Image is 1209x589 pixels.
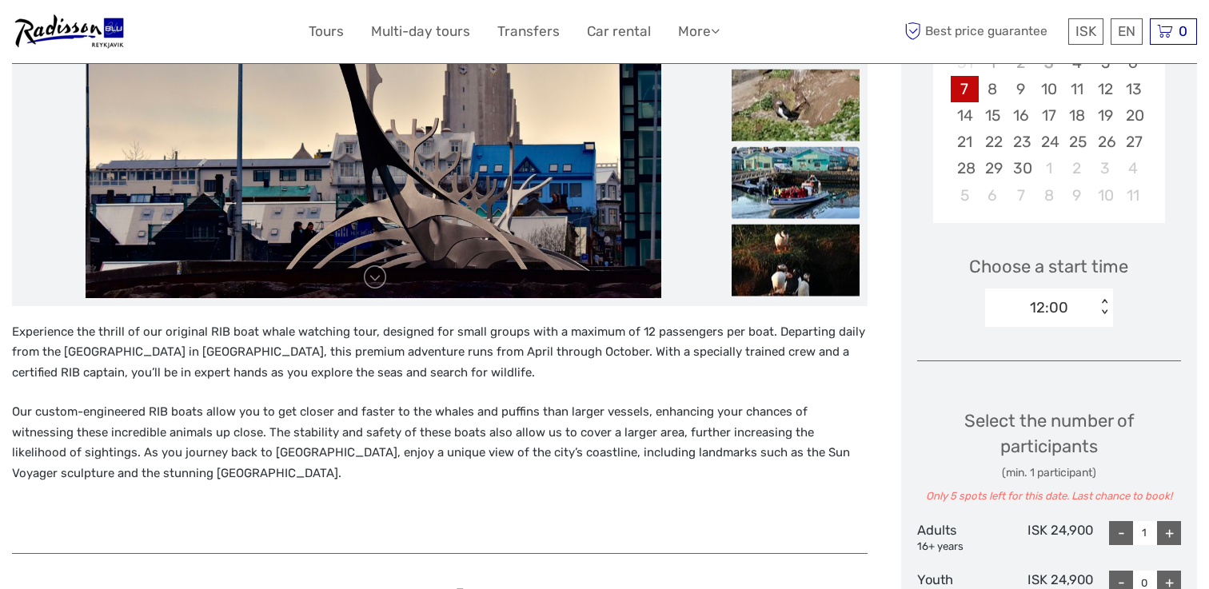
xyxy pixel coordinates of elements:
[12,402,868,484] p: Our custom-engineered RIB boats allow you to get closer and faster to the whales and puffins than...
[1063,155,1091,181] div: Choose Thursday, October 2nd, 2025
[497,20,560,43] a: Transfers
[1035,102,1063,129] div: Choose Wednesday, September 17th, 2025
[917,408,1182,504] div: Select the number of participants
[1007,76,1035,102] div: Choose Tuesday, September 9th, 2025
[1005,521,1093,555] div: ISK 24,900
[951,155,979,181] div: Choose Sunday, September 28th, 2025
[1035,76,1063,102] div: Choose Wednesday, September 10th, 2025
[1119,129,1147,155] div: Choose Saturday, September 27th, 2025
[1035,155,1063,181] div: Choose Wednesday, October 1st, 2025
[1157,521,1181,545] div: +
[969,254,1128,279] span: Choose a start time
[1030,297,1068,318] div: 12:00
[951,76,979,102] div: Choose Sunday, September 7th, 2025
[1091,155,1119,181] div: Choose Friday, October 3rd, 2025
[309,20,344,43] a: Tours
[732,69,860,141] img: 6d10f7e599454ed2bc8a4a6775e8b3a6_slider_thumbnail.jpeg
[1176,23,1190,39] span: 0
[1119,76,1147,102] div: Choose Saturday, September 13th, 2025
[1063,129,1091,155] div: Choose Thursday, September 25th, 2025
[979,102,1007,129] div: Choose Monday, September 15th, 2025
[678,20,720,43] a: More
[951,182,979,209] div: Choose Sunday, October 5th, 2025
[979,155,1007,181] div: Choose Monday, September 29th, 2025
[938,50,1160,209] div: month 2025-09
[732,146,860,218] img: ffb6c5a99b104e9d840ae59d310fd869_slider_thumbnail.jpeg
[979,129,1007,155] div: Choose Monday, September 22nd, 2025
[1091,129,1119,155] div: Choose Friday, September 26th, 2025
[1007,155,1035,181] div: Choose Tuesday, September 30th, 2025
[12,322,868,384] p: Experience the thrill of our original RIB boat whale watching tour, designed for small groups wit...
[1119,102,1147,129] div: Choose Saturday, September 20th, 2025
[1007,102,1035,129] div: Choose Tuesday, September 16th, 2025
[1007,182,1035,209] div: Choose Tuesday, October 7th, 2025
[917,465,1182,481] div: (min. 1 participant)
[951,102,979,129] div: Choose Sunday, September 14th, 2025
[184,25,203,44] button: Open LiveChat chat widget
[1063,102,1091,129] div: Choose Thursday, September 18th, 2025
[1007,129,1035,155] div: Choose Tuesday, September 23rd, 2025
[12,12,126,51] img: 344-13b1ddd5-6d03-4bc9-8ab7-46461a61a986_logo_small.jpg
[587,20,651,43] a: Car rental
[1091,182,1119,209] div: Choose Friday, October 10th, 2025
[1111,18,1143,45] div: EN
[1109,521,1133,545] div: -
[951,129,979,155] div: Choose Sunday, September 21st, 2025
[1035,182,1063,209] div: Choose Wednesday, October 8th, 2025
[917,539,1005,555] div: 16+ years
[1035,129,1063,155] div: Choose Wednesday, September 24th, 2025
[1091,102,1119,129] div: Choose Friday, September 19th, 2025
[1119,182,1147,209] div: Choose Saturday, October 11th, 2025
[22,28,181,41] p: We're away right now. Please check back later!
[979,76,1007,102] div: Choose Monday, September 8th, 2025
[1098,299,1111,316] div: < >
[732,224,860,296] img: d738d12c66614107b5ff5ffe96aa6057_slider_thumbnail.jpeg
[1119,155,1147,181] div: Choose Saturday, October 4th, 2025
[917,489,1182,504] div: Only 5 spots left for this date. Last chance to book!
[371,20,470,43] a: Multi-day tours
[917,521,1005,555] div: Adults
[1091,76,1119,102] div: Choose Friday, September 12th, 2025
[979,182,1007,209] div: Choose Monday, October 6th, 2025
[1075,23,1096,39] span: ISK
[1063,182,1091,209] div: Choose Thursday, October 9th, 2025
[1063,76,1091,102] div: Choose Thursday, September 11th, 2025
[901,18,1065,45] span: Best price guarantee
